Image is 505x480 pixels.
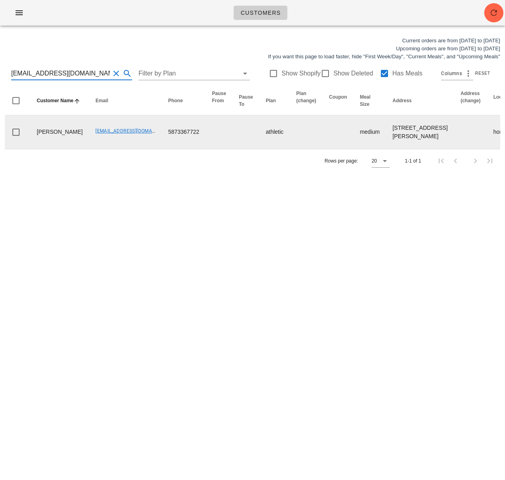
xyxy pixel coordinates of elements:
[353,115,386,149] td: medium
[290,86,323,115] th: Plan (change): Not sorted. Activate to sort ascending.
[259,86,290,115] th: Plan: Not sorted. Activate to sort ascending.
[95,98,108,103] span: Email
[386,86,454,115] th: Address: Not sorted. Activate to sort ascending.
[232,86,259,115] th: Pause To: Not sorted. Activate to sort ascending.
[323,86,353,115] th: Coupon: Not sorted. Activate to sort ascending.
[372,157,377,165] div: 20
[461,91,481,103] span: Address (change)
[266,98,276,103] span: Plan
[89,86,162,115] th: Email: Not sorted. Activate to sort ascending.
[333,69,373,77] label: Show Deleted
[206,86,232,115] th: Pause From: Not sorted. Activate to sort ascending.
[392,98,412,103] span: Address
[162,115,206,149] td: 5873367722
[296,91,316,103] span: Plan (change)
[111,69,121,78] button: Clear Search for customer
[392,69,423,77] label: Has Meals
[239,94,253,107] span: Pause To
[234,6,288,20] a: Customers
[475,71,490,75] span: Reset
[441,67,473,80] div: Columns
[353,86,386,115] th: Meal Size: Not sorted. Activate to sort ascending.
[325,149,390,173] div: Rows per page:
[329,94,347,100] span: Coupon
[95,128,175,134] a: [EMAIL_ADDRESS][DOMAIN_NAME]
[372,155,390,167] div: 20Rows per page:
[139,67,250,80] div: Filter by Plan
[441,69,462,77] span: Columns
[281,69,321,77] label: Show Shopify
[386,115,454,149] td: [STREET_ADDRESS][PERSON_NAME]
[473,69,494,77] button: Reset
[30,115,89,149] td: [PERSON_NAME]
[360,94,370,107] span: Meal Size
[30,86,89,115] th: Customer Name: Sorted ascending. Activate to sort descending.
[240,10,281,16] span: Customers
[212,91,226,103] span: Pause From
[162,86,206,115] th: Phone: Not sorted. Activate to sort ascending.
[405,157,421,165] div: 1-1 of 1
[259,115,290,149] td: athletic
[168,98,183,103] span: Phone
[454,86,487,115] th: Address (change): Not sorted. Activate to sort ascending.
[37,98,73,103] span: Customer Name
